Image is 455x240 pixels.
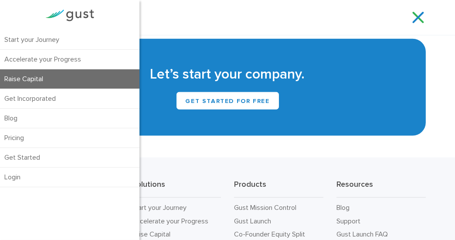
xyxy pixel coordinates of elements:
h3: Products [234,179,323,198]
h3: Resources [336,179,426,198]
a: Get Started for Free [177,92,279,110]
a: Gust Launch FAQ [336,230,388,238]
h3: Solutions [132,179,221,198]
h2: Let’s start your company. [38,65,417,84]
a: Accelerate your Progress [132,217,208,225]
a: Gust Launch [234,217,271,225]
a: Gust Mission Control [234,203,296,212]
a: Support [336,217,360,225]
a: Start your Journey [132,203,187,212]
a: Raise Capital [132,230,170,238]
a: Co-Founder Equity Split [234,230,305,238]
img: Gust Logo [45,10,94,21]
a: Blog [336,203,350,212]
